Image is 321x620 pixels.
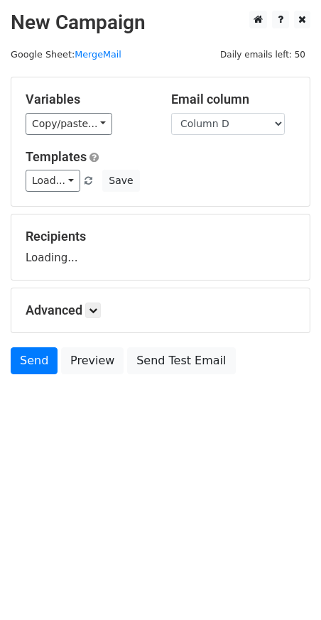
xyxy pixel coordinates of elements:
[26,113,112,135] a: Copy/paste...
[26,229,295,266] div: Loading...
[171,92,295,107] h5: Email column
[26,92,150,107] h5: Variables
[11,11,310,35] h2: New Campaign
[26,170,80,192] a: Load...
[11,347,58,374] a: Send
[75,49,121,60] a: MergeMail
[127,347,235,374] a: Send Test Email
[102,170,139,192] button: Save
[215,47,310,62] span: Daily emails left: 50
[61,347,124,374] a: Preview
[215,49,310,60] a: Daily emails left: 50
[11,49,121,60] small: Google Sheet:
[26,229,295,244] h5: Recipients
[26,303,295,318] h5: Advanced
[26,149,87,164] a: Templates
